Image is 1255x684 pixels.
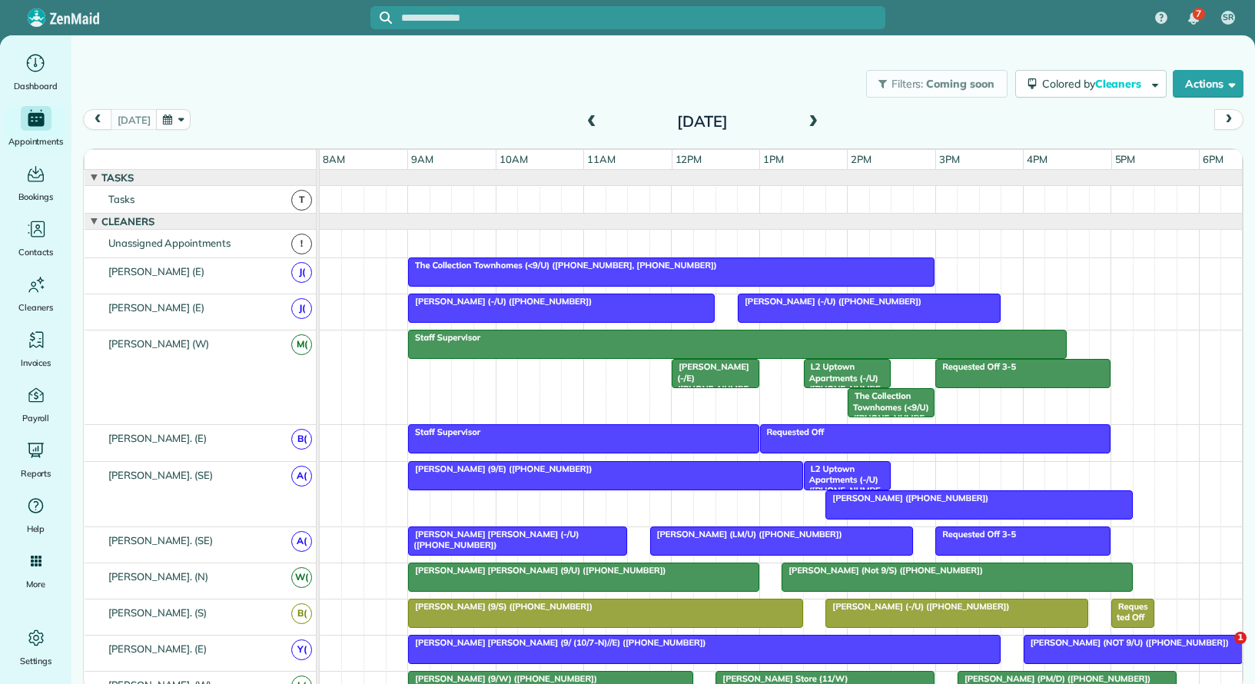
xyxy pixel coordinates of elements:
span: 8am [320,153,348,165]
span: [PERSON_NAME] (-/U) ([PHONE_NUMBER]) [737,296,922,307]
span: Tasks [98,171,137,184]
a: Payroll [6,383,65,426]
span: B( [291,429,312,450]
a: Settings [6,626,65,669]
a: Invoices [6,327,65,370]
span: [PERSON_NAME] (NOT 9/U) ([PHONE_NUMBER]) [1023,637,1230,648]
span: [PERSON_NAME] (W) [105,337,212,350]
span: Dashboard [14,78,58,94]
span: Reports [21,466,51,481]
iframe: Intercom live chat [1203,632,1240,669]
span: Appointments [8,134,64,149]
span: Requested Off [1111,601,1147,623]
span: Cleaners [18,300,53,315]
button: Focus search [370,12,392,24]
button: Colored byCleaners [1015,70,1167,98]
span: 7 [1196,8,1201,20]
span: 1 [1234,632,1247,644]
span: ! [291,234,312,254]
span: [PERSON_NAME] ([PHONE_NUMBER]) [825,493,989,503]
a: Appointments [6,106,65,149]
span: J( [291,262,312,283]
span: A( [291,466,312,486]
span: [PERSON_NAME]. (E) [105,432,210,444]
span: 1pm [760,153,787,165]
span: [PERSON_NAME] (9/W) ([PHONE_NUMBER]) [407,673,598,684]
span: [PERSON_NAME] (Not 9/S) ([PHONE_NUMBER]) [781,565,984,576]
span: J( [291,298,312,319]
span: Requested Off 3-5 [935,361,1017,372]
button: [DATE] [111,109,157,130]
a: Cleaners [6,272,65,315]
span: The Collection Townhomes (<9/U) ([PHONE_NUMBER], [PHONE_NUMBER]) [847,390,929,457]
svg: Focus search [380,12,392,24]
span: Requested Off [759,427,825,437]
span: Settings [20,653,52,669]
span: Filters: [891,77,924,91]
span: [PERSON_NAME]. (SE) [105,469,216,481]
span: W( [291,567,312,588]
span: 11am [584,153,619,165]
span: Help [27,521,45,536]
span: 3pm [936,153,963,165]
span: Bookings [18,189,54,204]
button: Actions [1173,70,1243,98]
span: 5pm [1112,153,1139,165]
span: L2 Uptown Apartments (-/U) ([PHONE_NUMBER], [PHONE_NUMBER]) [803,361,884,427]
span: [PERSON_NAME]. (N) [105,570,211,583]
span: More [26,576,45,592]
span: [PERSON_NAME] (E) [105,301,208,314]
h2: [DATE] [606,113,798,130]
span: Colored by [1042,77,1147,91]
span: 4pm [1024,153,1051,165]
span: Contacts [18,244,53,260]
a: Contacts [6,217,65,260]
a: Dashboard [6,51,65,94]
span: [PERSON_NAME] (-/E) ([PHONE_NUMBER]) [671,361,749,405]
span: Unassigned Appointments [105,237,234,249]
button: prev [83,109,112,130]
span: A( [291,531,312,552]
span: Staff Supervisor [407,427,481,437]
span: B( [291,603,312,624]
a: Bookings [6,161,65,204]
span: 6pm [1200,153,1227,165]
span: [PERSON_NAME]. (SE) [105,534,216,546]
span: [PERSON_NAME] [PERSON_NAME] (-/U) ([PHONE_NUMBER]) [407,529,579,550]
a: Help [6,493,65,536]
span: [PERSON_NAME] (PM/D) ([PHONE_NUMBER]) [957,673,1151,684]
a: Reports [6,438,65,481]
span: Requested Off 3-5 [935,529,1017,540]
span: [PERSON_NAME] (E) [105,265,208,277]
span: M( [291,334,312,355]
span: 9am [408,153,437,165]
span: Invoices [21,355,51,370]
span: Payroll [22,410,50,426]
span: 2pm [848,153,875,165]
span: [PERSON_NAME]. (S) [105,606,210,619]
span: L2 Uptown Apartments (-/U) ([PHONE_NUMBER], [PHONE_NUMBER]) [803,463,884,530]
span: [PERSON_NAME] (9/E) ([PHONE_NUMBER]) [407,463,593,474]
span: Cleaners [1095,77,1144,91]
span: T [291,190,312,211]
div: 7 unread notifications [1177,2,1210,35]
span: Cleaners [98,215,158,227]
span: Coming soon [926,77,995,91]
span: [PERSON_NAME] (LM/U) ([PHONE_NUMBER]) [649,529,843,540]
span: [PERSON_NAME] [PERSON_NAME] (9/ (10/7-N)//E) ([PHONE_NUMBER]) [407,637,706,648]
button: next [1214,109,1243,130]
span: 12pm [672,153,706,165]
span: 10am [496,153,531,165]
span: Y( [291,639,312,660]
span: [PERSON_NAME] (-/U) ([PHONE_NUMBER]) [407,296,593,307]
span: [PERSON_NAME] (-/U) ([PHONE_NUMBER]) [825,601,1010,612]
span: [PERSON_NAME] (9/S) ([PHONE_NUMBER]) [407,601,593,612]
span: Tasks [105,193,138,205]
span: The Collection Townhomes (<9/U) ([PHONE_NUMBER], [PHONE_NUMBER]) [407,260,718,271]
span: SR [1223,12,1233,24]
span: Staff Supervisor [407,332,481,343]
span: [PERSON_NAME] [PERSON_NAME] (9/U) ([PHONE_NUMBER]) [407,565,666,576]
span: [PERSON_NAME]. (E) [105,642,210,655]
